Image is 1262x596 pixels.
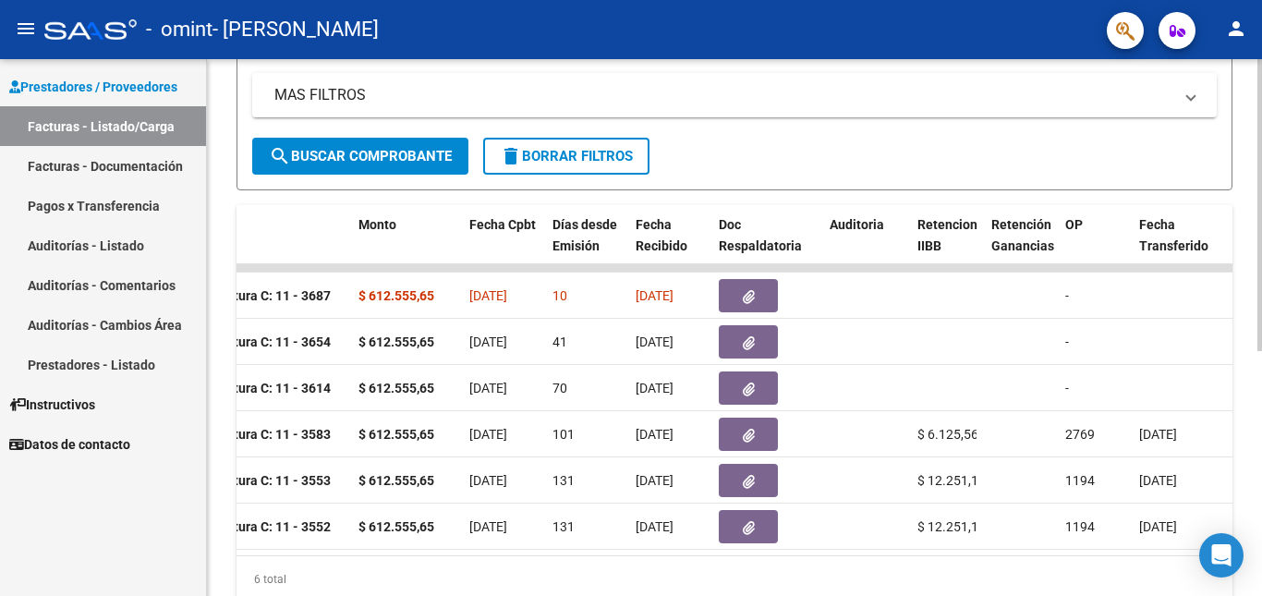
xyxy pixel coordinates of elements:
datatable-header-cell: CPBT [157,205,351,286]
span: $ 6.125,56 [917,427,978,442]
strong: Factura C: 11 - 3654 [212,334,331,349]
span: [DATE] [636,334,673,349]
mat-icon: delete [500,145,522,167]
span: Retencion IIBB [917,217,977,253]
span: - [PERSON_NAME] [212,9,379,50]
mat-icon: person [1225,18,1247,40]
span: 10 [552,288,567,303]
span: 41 [552,334,567,349]
span: Monto [358,217,396,232]
span: - [1065,381,1069,395]
span: [DATE] [469,427,507,442]
span: 1194 [1065,473,1095,488]
span: [DATE] [1139,519,1177,534]
datatable-header-cell: Fecha Cpbt [462,205,545,286]
datatable-header-cell: OP [1058,205,1132,286]
datatable-header-cell: Retencion IIBB [910,205,984,286]
strong: $ 612.555,65 [358,288,434,303]
span: Auditoria [830,217,884,232]
strong: $ 612.555,65 [358,519,434,534]
span: Doc Respaldatoria [719,217,802,253]
span: Instructivos [9,395,95,415]
strong: $ 612.555,65 [358,427,434,442]
span: [DATE] [636,427,673,442]
datatable-header-cell: Doc Respaldatoria [711,205,822,286]
div: Open Intercom Messenger [1199,533,1244,578]
span: Fecha Cpbt [469,217,536,232]
span: [DATE] [1139,427,1177,442]
strong: Factura C: 11 - 3583 [212,427,331,442]
span: Fecha Transferido [1139,217,1208,253]
span: [DATE] [469,473,507,488]
datatable-header-cell: Monto [351,205,462,286]
span: Prestadores / Proveedores [9,77,177,97]
span: [DATE] [469,288,507,303]
span: OP [1065,217,1083,232]
span: $ 12.251,12 [917,519,986,534]
strong: Factura C: 11 - 3553 [212,473,331,488]
mat-panel-title: MAS FILTROS [274,85,1172,105]
datatable-header-cell: Auditoria [822,205,910,286]
span: [DATE] [636,381,673,395]
span: Borrar Filtros [500,148,633,164]
mat-expansion-panel-header: MAS FILTROS [252,73,1217,117]
span: - [1065,288,1069,303]
strong: Factura C: 11 - 3687 [212,288,331,303]
button: Borrar Filtros [483,138,649,175]
span: 2769 [1065,427,1095,442]
strong: $ 612.555,65 [358,381,434,395]
datatable-header-cell: Fecha Transferido [1132,205,1233,286]
span: [DATE] [1139,473,1177,488]
span: - [1065,334,1069,349]
mat-icon: menu [15,18,37,40]
mat-icon: search [269,145,291,167]
span: $ 12.251,12 [917,473,986,488]
span: [DATE] [469,381,507,395]
span: [DATE] [469,519,507,534]
span: [DATE] [636,473,673,488]
datatable-header-cell: Fecha Recibido [628,205,711,286]
span: Retención Ganancias [991,217,1054,253]
span: Buscar Comprobante [269,148,452,164]
datatable-header-cell: Retención Ganancias [984,205,1058,286]
span: Fecha Recibido [636,217,687,253]
span: Datos de contacto [9,434,130,455]
span: [DATE] [636,519,673,534]
strong: $ 612.555,65 [358,473,434,488]
span: Días desde Emisión [552,217,617,253]
span: [DATE] [469,334,507,349]
span: 1194 [1065,519,1095,534]
strong: $ 612.555,65 [358,334,434,349]
button: Buscar Comprobante [252,138,468,175]
span: 131 [552,473,575,488]
strong: Factura C: 11 - 3552 [212,519,331,534]
strong: Factura C: 11 - 3614 [212,381,331,395]
span: [DATE] [636,288,673,303]
span: 70 [552,381,567,395]
span: 101 [552,427,575,442]
span: 131 [552,519,575,534]
span: - omint [146,9,212,50]
datatable-header-cell: Días desde Emisión [545,205,628,286]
